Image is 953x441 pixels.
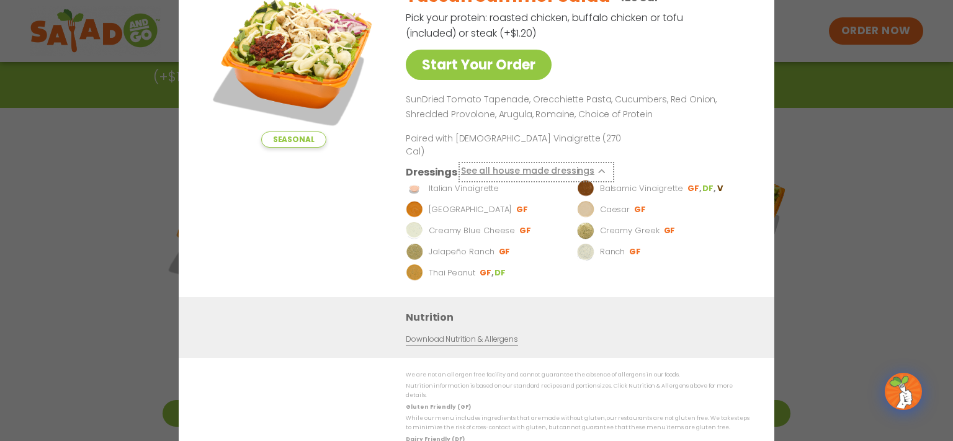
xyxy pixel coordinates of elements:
[717,183,724,194] li: V
[406,164,457,180] h3: Dressings
[406,310,756,325] h3: Nutrition
[886,374,921,409] img: wpChatIcon
[634,204,647,215] li: GF
[406,201,423,218] img: Dressing preview image for BBQ Ranch
[406,243,423,261] img: Dressing preview image for Jalapeño Ranch
[629,246,642,257] li: GF
[480,267,494,278] li: GF
[406,50,552,80] a: Start Your Order
[499,246,512,257] li: GF
[519,225,532,236] li: GF
[702,183,717,194] li: DF
[406,10,685,41] p: Pick your protein: roasted chicken, buffalo chicken or tofu (included) or steak (+$1.20)
[406,370,749,380] p: We are not an allergen free facility and cannot guarantee the absence of allergens in our foods.
[261,131,326,148] span: Seasonal
[516,204,529,215] li: GF
[600,246,625,258] p: Ranch
[577,243,594,261] img: Dressing preview image for Ranch
[600,225,660,237] p: Creamy Greek
[406,132,635,158] p: Paired with [DEMOGRAPHIC_DATA] Vinaigrette (270 Cal)
[406,180,423,197] img: Dressing preview image for Italian Vinaigrette
[429,203,512,216] p: [GEOGRAPHIC_DATA]
[406,334,517,345] a: Download Nutrition & Allergens
[429,246,494,258] p: Jalapeño Ranch
[429,182,499,195] p: Italian Vinaigrette
[664,225,677,236] li: GF
[429,225,515,237] p: Creamy Blue Cheese
[429,267,475,279] p: Thai Peanut
[406,381,749,401] p: Nutrition information is based on our standard recipes and portion sizes. Click Nutrition & Aller...
[577,222,594,239] img: Dressing preview image for Creamy Greek
[600,203,630,216] p: Caesar
[406,92,745,122] p: SunDried Tomato Tapenade, Orecchiette Pasta, Cucumbers, Red Onion, Shredded Provolone, Arugula, R...
[577,201,594,218] img: Dressing preview image for Caesar
[406,403,470,411] strong: Gluten Friendly (GF)
[406,222,423,239] img: Dressing preview image for Creamy Blue Cheese
[494,267,507,278] li: DF
[406,414,749,433] p: While our menu includes ingredients that are made without gluten, our restaurants are not gluten ...
[461,164,612,180] button: See all house made dressings
[687,183,702,194] li: GF
[406,264,423,282] img: Dressing preview image for Thai Peanut
[600,182,683,195] p: Balsamic Vinaigrette
[577,180,594,197] img: Dressing preview image for Balsamic Vinaigrette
